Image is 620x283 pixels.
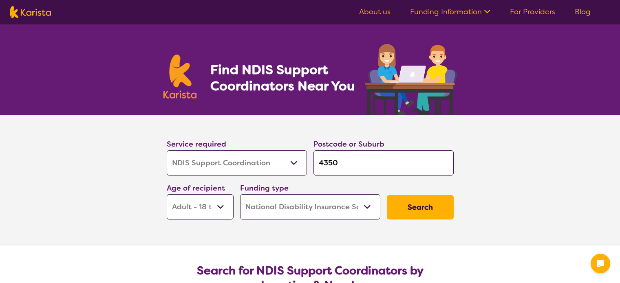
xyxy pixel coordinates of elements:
[313,139,384,149] label: Postcode or Suburb
[359,7,391,17] a: About us
[210,61,361,94] h1: Find NDIS Support Coordinators Near You
[167,183,225,193] label: Age of recipient
[313,150,454,176] input: Type
[365,44,457,115] img: support-coordination
[10,6,51,18] img: Karista logo
[387,195,454,219] button: Search
[410,7,490,17] a: Funding Information
[510,7,555,17] a: For Providers
[167,139,226,149] label: Service required
[240,183,289,193] label: Funding type
[163,55,197,99] img: Karista logo
[575,7,591,17] a: Blog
